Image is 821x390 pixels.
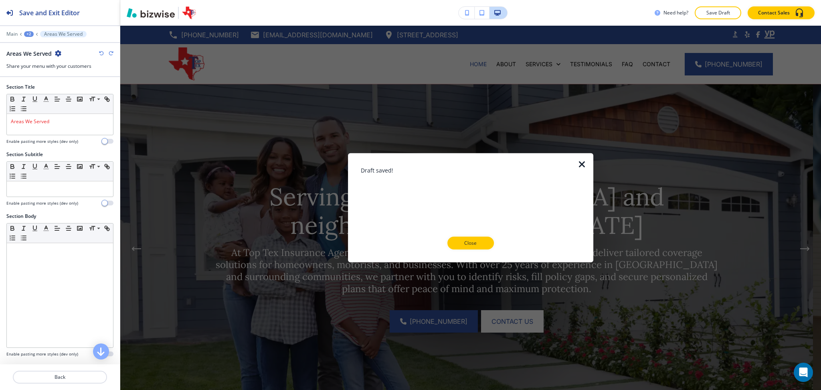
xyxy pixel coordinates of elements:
[758,9,790,16] p: Contact Sales
[458,240,483,247] p: Close
[794,363,813,382] div: Open Intercom Messenger
[361,166,580,175] h3: Draft saved!
[447,237,494,250] button: Close
[11,118,49,125] span: Areas We Served
[24,31,34,37] button: +2
[13,371,107,384] button: Back
[40,31,87,37] button: Areas We Served
[6,138,78,144] h4: Enable pasting more styles (dev only)
[6,364,20,371] h2: Items
[182,6,196,19] img: Your Logo
[695,6,741,19] button: Save Draft
[6,31,18,37] button: Main
[6,213,36,220] h2: Section Body
[663,9,688,16] h3: Need help?
[127,8,175,18] img: Bizwise Logo
[14,374,106,381] p: Back
[748,6,815,19] button: Contact Sales
[6,83,35,91] h2: Section Title
[6,351,78,357] h4: Enable pasting more styles (dev only)
[6,151,43,158] h2: Section Subtitle
[6,49,52,58] h2: Areas We Served
[44,31,83,37] p: Areas We Served
[19,8,80,18] h2: Save and Exit Editor
[6,63,113,70] h3: Share your menu with your customers
[705,9,731,16] p: Save Draft
[6,200,78,206] h4: Enable pasting more styles (dev only)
